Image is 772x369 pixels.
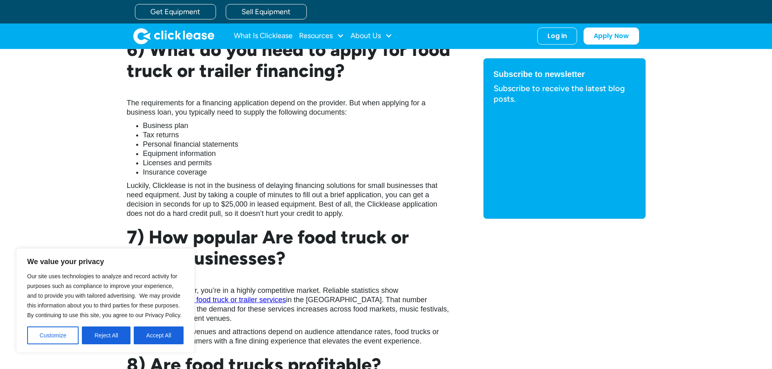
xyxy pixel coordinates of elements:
div: Subscribe to newsletter [494,68,635,80]
div: Resources [299,28,344,44]
a: 36,324 food truck or trailer services [172,296,286,304]
div: Log In [547,32,567,40]
p: As a food truck owner, you’re in a highly competitive market. Reliable statistics show approximat... [127,286,451,323]
li: Licenses and permits [143,158,451,168]
p: The requirements for a financing application depend on the provider. But when applying for a busi... [127,98,451,117]
span: Our site uses technologies to analyze and record activity for purposes such as compliance to impr... [27,273,182,318]
li: Business plan [143,121,451,130]
button: Customize [27,326,79,344]
p: Subscribe to receive the latest blog posts. [494,83,635,104]
li: Equipment information [143,149,451,158]
a: Apply Now [584,28,639,45]
li: Tax returns [143,130,451,140]
p: Since most of these venues and attractions depend on audience attendance rates, food trucks or tr... [127,327,451,346]
a: home [133,28,214,44]
iframe: Form [494,111,635,209]
a: Sell Equipment [226,4,307,19]
h2: 6) What do you need to apply for food truck or trailer financing? [127,39,451,81]
a: What Is Clicklease [234,28,293,44]
img: Clicklease logo [133,28,214,44]
p: Luckily, Clicklease is not in the business of delaying financing solutions for small businesses t... [127,181,451,218]
h2: 7) How popular Are food truck or trailer businesses? [127,226,451,269]
button: Accept All [134,326,184,344]
li: Personal financial statements [143,140,451,149]
button: Reject All [82,326,130,344]
div: We value your privacy [16,248,195,353]
div: About Us [351,28,392,44]
p: We value your privacy [27,257,184,267]
li: Insurance coverage [143,168,451,177]
a: Get Equipment [135,4,216,19]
